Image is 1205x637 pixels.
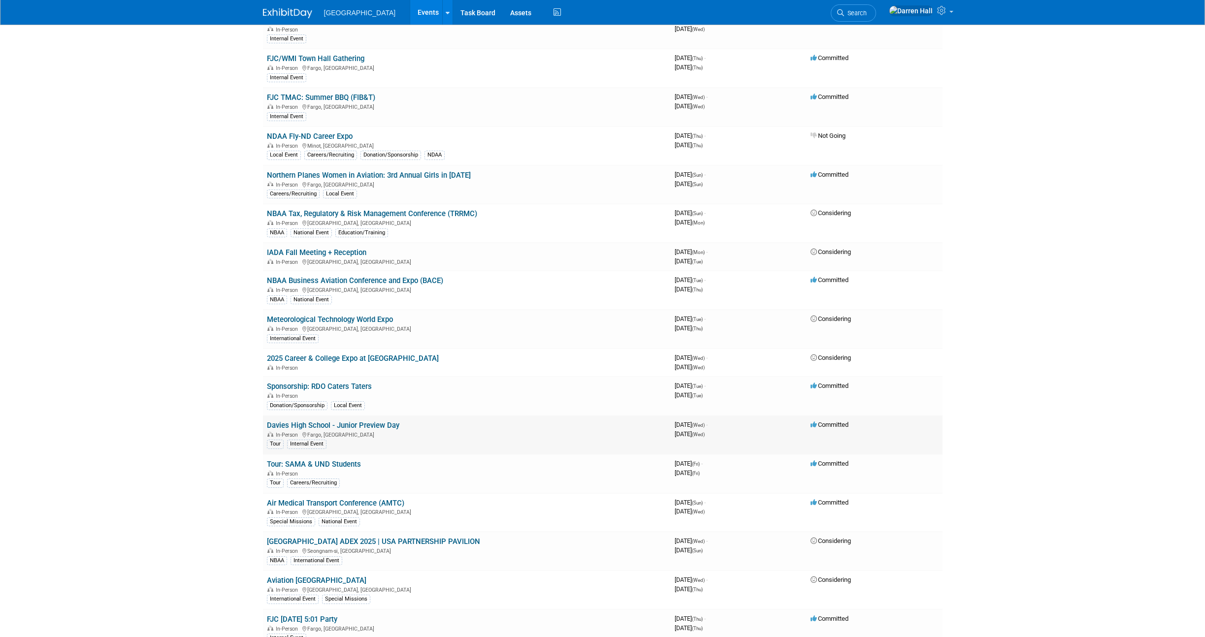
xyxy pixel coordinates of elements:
img: In-Person Event [267,587,273,592]
span: [DATE] [675,382,706,389]
div: Donation/Sponsorship [267,401,327,410]
a: Northern Planes Women in Aviation: 3rd Annual Girls in [DATE] [267,171,471,180]
span: (Wed) [692,509,705,514]
span: Considering [811,537,851,544]
span: (Wed) [692,27,705,32]
a: Aviation [GEOGRAPHIC_DATA] [267,576,366,585]
img: ExhibitDay [263,8,312,18]
div: International Event [267,595,319,604]
span: (Mon) [692,220,705,225]
span: - [704,132,706,139]
a: [GEOGRAPHIC_DATA] ADEX 2025 | USA PARTNERSHIP PAVILION [267,537,480,546]
span: [DATE] [675,537,708,544]
img: In-Person Event [267,393,273,398]
div: Local Event [331,401,365,410]
span: In-Person [276,587,301,593]
span: - [701,460,703,467]
span: (Wed) [692,539,705,544]
span: (Tue) [692,278,703,283]
span: In-Person [276,182,301,188]
span: Committed [811,460,848,467]
span: [DATE] [675,585,703,593]
div: Fargo, [GEOGRAPHIC_DATA] [267,102,667,110]
span: [DATE] [675,180,703,188]
a: FJC [DATE] 5:01 Party [267,615,337,624]
div: Internal Event [267,112,306,121]
span: In-Person [276,65,301,71]
span: [GEOGRAPHIC_DATA] [324,9,396,17]
img: In-Person Event [267,65,273,70]
img: Darren Hall [889,5,933,16]
div: NDAA [424,151,445,159]
span: [DATE] [675,54,706,62]
span: (Thu) [692,287,703,292]
span: (Wed) [692,95,705,100]
img: In-Person Event [267,259,273,264]
span: (Thu) [692,626,703,631]
span: [DATE] [675,209,706,217]
span: In-Person [276,548,301,554]
img: In-Person Event [267,220,273,225]
span: [DATE] [675,286,703,293]
span: [DATE] [675,171,706,178]
div: Fargo, [GEOGRAPHIC_DATA] [267,624,667,632]
div: International Event [267,334,319,343]
div: Fargo, [GEOGRAPHIC_DATA] [267,430,667,438]
span: [DATE] [675,25,705,32]
span: [DATE] [675,276,706,284]
div: NBAA [267,556,287,565]
a: Tour: SAMA & UND Students [267,460,361,469]
a: NBAA Business Aviation Conference and Expo (BACE) [267,276,443,285]
span: - [706,537,708,544]
span: (Tue) [692,383,703,389]
div: Fargo, [GEOGRAPHIC_DATA] [267,64,667,71]
span: - [704,54,706,62]
span: In-Person [276,626,301,632]
span: In-Person [276,432,301,438]
span: Committed [811,54,848,62]
span: (Thu) [692,587,703,592]
div: Internal Event [287,440,326,448]
span: Committed [811,499,848,506]
a: Air Medical Transport Conference (AMTC) [267,499,404,508]
span: (Thu) [692,56,703,61]
span: - [706,354,708,361]
div: Education/Training [335,228,388,237]
span: - [704,171,706,178]
span: (Tue) [692,393,703,398]
span: Not Going [811,132,846,139]
span: Committed [811,421,848,428]
span: [DATE] [675,615,706,622]
span: [DATE] [675,421,708,428]
span: [DATE] [675,132,706,139]
span: Committed [811,171,848,178]
span: In-Person [276,393,301,399]
span: [DATE] [675,257,703,265]
a: Sponsorship: RDO Caters Taters [267,382,372,391]
div: NBAA [267,295,287,304]
span: (Wed) [692,577,705,583]
span: Considering [811,354,851,361]
a: NBAA Tax, Regulatory & Risk Management Conference (TRRMC) [267,209,477,218]
span: [DATE] [675,102,705,110]
a: FJC/WMI Town Hall Gathering [267,54,364,63]
img: In-Person Event [267,548,273,553]
span: In-Person [276,220,301,226]
div: Careers/Recruiting [287,478,340,487]
span: (Thu) [692,133,703,139]
div: Donation/Sponsorship [360,151,421,159]
span: - [704,315,706,322]
img: In-Person Event [267,182,273,187]
span: [DATE] [675,64,703,71]
img: In-Person Event [267,509,273,514]
img: In-Person Event [267,326,273,331]
img: In-Person Event [267,104,273,109]
span: In-Person [276,27,301,33]
span: (Wed) [692,432,705,437]
span: Search [844,9,867,17]
span: [DATE] [675,624,703,632]
div: [GEOGRAPHIC_DATA], [GEOGRAPHIC_DATA] [267,286,667,293]
span: Committed [811,93,848,100]
span: [DATE] [675,315,706,322]
img: In-Person Event [267,365,273,370]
